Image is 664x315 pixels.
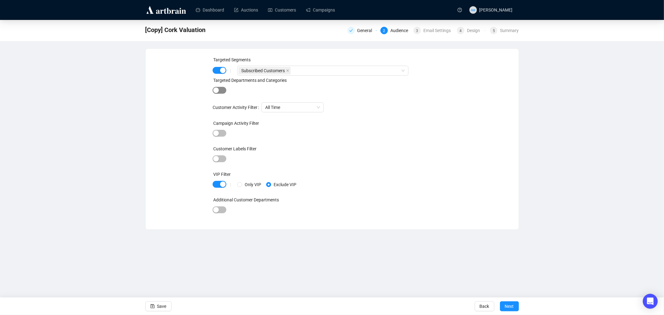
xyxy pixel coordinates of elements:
div: Open Intercom Messenger [643,294,658,309]
label: Targeted Departments and Categories [213,78,287,83]
span: [Copy] Cork Valuation [145,25,206,35]
span: All Time [265,103,320,112]
div: | [230,68,231,73]
label: Campaign Activity Filter [213,121,259,126]
div: | [230,182,231,187]
div: 2Audience [380,27,410,34]
span: Subscribed Customers [241,67,285,74]
span: Subscribed Customers [238,67,291,74]
label: Additional Customer Departments [213,197,279,202]
span: AM [471,7,475,12]
span: 2 [383,29,385,33]
span: Only VIP [242,181,264,188]
img: logo [145,5,187,15]
span: Back [480,298,489,315]
label: Customer Activity Filter [213,102,261,112]
button: Next [500,301,519,311]
div: Summary [500,27,519,34]
a: Dashboard [196,2,224,18]
div: 4Design [457,27,486,34]
span: 4 [460,29,462,33]
label: Targeted Segments [213,57,251,62]
span: [PERSON_NAME] [479,7,513,12]
div: Design [467,27,484,34]
div: General [347,27,377,34]
a: Campaigns [306,2,335,18]
span: close [286,69,289,72]
button: Back [475,301,494,311]
button: Save [145,301,172,311]
div: General [357,27,376,34]
a: Customers [268,2,296,18]
span: question-circle [458,8,462,12]
span: check [349,29,353,32]
span: 3 [416,29,418,33]
div: 3Email Settings [413,27,453,34]
span: Next [505,298,514,315]
span: Exclude VIP [271,181,299,188]
label: Customer Labels Filter [213,146,257,151]
a: Auctions [234,2,258,18]
span: Save [157,298,167,315]
div: Email Settings [423,27,454,34]
div: Audience [390,27,412,34]
span: 5 [493,29,495,33]
div: 5Summary [490,27,519,34]
label: VIP Filter [213,172,231,177]
span: save [150,304,155,308]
